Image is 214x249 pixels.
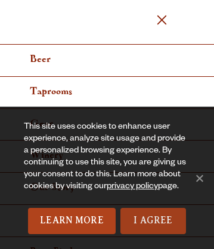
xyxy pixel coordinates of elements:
[28,208,116,234] a: Learn More
[193,172,205,184] span: No
[30,55,51,64] span: Beer
[30,87,72,96] span: Taprooms
[156,8,168,33] a: Menu
[24,122,190,208] div: This site uses cookies to enhance user experience, analyze site usage and provide a personalized ...
[107,182,158,192] a: privacy policy
[120,208,186,234] a: I Agree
